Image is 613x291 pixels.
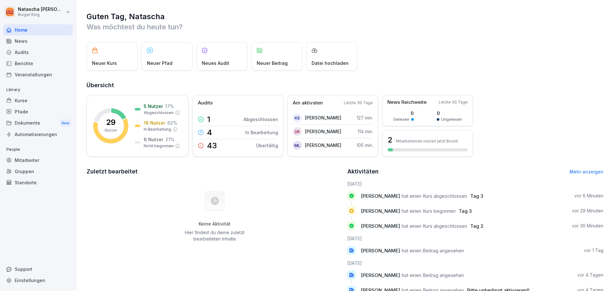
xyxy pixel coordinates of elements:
[244,116,278,123] p: Abgeschlossen
[245,129,278,136] p: In Bearbeitung
[402,193,467,199] span: hat einen Kurs abgeschlossen
[3,95,73,106] a: Kurse
[361,193,400,199] span: [PERSON_NAME]
[3,58,73,69] a: Berichte
[361,223,400,229] span: [PERSON_NAME]
[3,47,73,58] a: Audits
[18,12,64,17] p: Burger King
[144,126,171,132] p: In Bearbeitung
[570,169,603,174] a: Mehr anzeigen
[3,117,73,129] a: DokumenteNew
[402,208,456,214] span: hat einen Kurs begonnen
[144,136,163,143] p: 6 Nutzer
[402,272,464,278] span: hat einen Beitrag angesehen
[441,117,462,122] p: Ungelesen
[437,110,462,117] p: 0
[3,69,73,80] a: Veranstaltungen
[106,119,116,126] p: 29
[256,142,278,149] p: Überfällig
[470,193,483,199] span: Tag 3
[361,208,400,214] span: [PERSON_NAME]
[18,7,64,12] p: Natascha [PERSON_NAME]
[207,129,212,136] p: 4
[577,272,603,278] p: vor 4 Tagen
[60,119,71,127] div: New
[584,247,603,254] p: vor 1 Tag
[293,99,323,107] p: Am aktivsten
[305,114,341,121] p: [PERSON_NAME]
[3,35,73,47] a: News
[3,155,73,166] a: Mitarbeiter
[92,60,117,66] p: Neuer Kurs
[358,128,373,135] p: 114 min.
[357,114,373,121] p: 127 min.
[572,208,603,214] p: vor 29 Minuten
[3,144,73,155] p: People
[202,60,229,66] p: Neues Audit
[459,208,472,214] span: Tag 3
[165,136,174,143] p: 21 %
[293,127,302,136] div: DR
[387,99,427,106] p: News Reichweite
[165,103,174,110] p: 17 %
[87,22,603,32] p: Was möchtest du heute tun?
[347,167,379,176] h2: Aktivitäten
[3,177,73,188] a: Standorte
[572,223,603,229] p: vor 30 Minuten
[293,141,302,150] div: ML
[402,248,464,254] span: hat einen Beitrag angesehen
[347,235,604,242] h6: [DATE]
[144,119,165,126] p: 18 Nutzer
[361,248,400,254] span: [PERSON_NAME]
[87,11,603,22] h1: Guten Tag, Natascha
[293,113,302,122] div: KS
[3,24,73,35] a: Home
[144,143,174,149] p: Nicht begonnen
[3,166,73,177] a: Gruppen
[167,119,177,126] p: 62 %
[87,167,343,176] h2: Zuletzt bearbeitet
[198,99,213,107] p: Audits
[312,60,349,66] p: Datei hochladen
[3,85,73,95] p: Library
[574,193,603,199] p: vor 6 Minuten
[305,128,341,135] p: [PERSON_NAME]
[470,223,483,229] span: Tag 2
[3,264,73,275] div: Support
[393,110,414,117] p: 0
[182,221,247,227] h5: Keine Aktivität
[144,110,174,116] p: Abgeschlossen
[344,100,373,106] p: Letzte 30 Tage
[3,275,73,286] a: Einstellungen
[87,81,603,90] h2: Übersicht
[3,117,73,129] div: Dokumente
[347,260,604,266] h6: [DATE]
[257,60,288,66] p: Neuer Beitrag
[3,129,73,140] a: Automatisierungen
[182,229,247,242] p: Hier findest du deine zuletzt bearbeiteten Inhalte
[393,117,409,122] p: Gelesen
[361,272,400,278] span: [PERSON_NAME]
[439,99,468,105] p: Letzte 30 Tage
[3,106,73,117] a: Pfade
[207,142,217,149] p: 43
[396,139,458,143] p: Mitarbeitende nutzen jetzt Bounti
[147,60,172,66] p: Neuer Pfad
[357,142,373,149] p: 105 min.
[305,142,341,149] p: [PERSON_NAME]
[388,134,393,145] h3: 2
[144,103,163,110] p: 5 Nutzer
[402,223,467,229] span: hat einen Kurs abgeschlossen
